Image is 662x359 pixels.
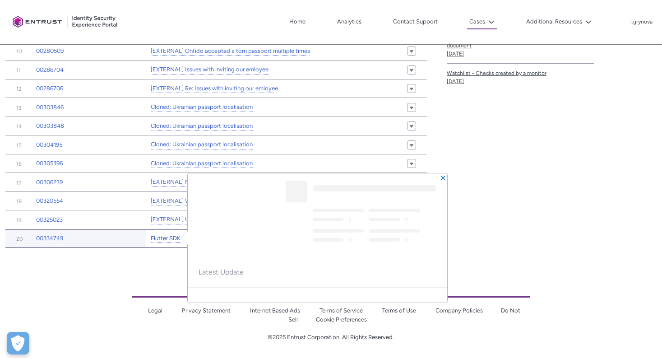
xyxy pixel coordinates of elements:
[148,307,162,314] a: Legal
[630,17,653,26] button: User Profile i.grynova
[447,69,594,77] span: Watchlist - Checks created by a monitor
[391,15,440,28] a: Contact Support
[151,84,278,93] a: [EXTERNAL] Re: Issues with inviting our emloyee
[151,177,249,187] a: [EXTERNAL] New Flutter SDK version
[151,215,315,224] a: [EXTERNAL] Urgent: Onfido doesn't save customer's attempts
[382,307,416,314] a: Terms of Use
[36,84,63,93] a: 00286706
[447,78,464,84] lightning-formatted-date-time: [DATE]
[7,332,29,354] div: Cookie Preferences
[316,316,367,323] a: Cookie Preferences
[36,234,63,243] a: 00334749
[630,19,653,25] p: i.grynova
[151,196,264,206] a: [EXTERNAL] Workflow version disappeared
[182,307,231,314] a: Privacy Statement
[250,307,300,314] a: Internet Based Ads
[36,196,63,205] a: 00320554
[36,215,63,224] a: 00325023
[287,15,308,28] a: Home
[36,178,63,187] a: 00306239
[36,65,64,75] a: 00286704
[151,47,310,56] a: [EXTERNAL] Onfido accepted a torn passport multiple times
[36,103,64,112] a: 00303846
[440,174,446,181] button: Close
[36,159,63,168] a: 00305396
[151,159,253,168] a: Cloned: Ukrainian passport localisation
[524,15,594,28] button: Additional Resources
[151,103,253,112] a: Cloned: Ukrainian passport localisation
[151,234,181,243] a: Flutter SDK
[435,307,483,314] a: Company Policies
[467,15,497,29] button: Cases
[335,15,364,28] a: Analytics, opens in new tab
[36,121,64,131] a: 00303848
[7,332,29,354] button: Open Preferences
[288,307,520,323] a: Do Not Sell
[151,121,253,131] a: Cloned: Ukrainian passport localisation
[132,333,529,342] p: ©2025 Entrust Corporation. All Rights Reserved.
[151,140,253,149] a: Cloned: Ukrainian passport localisation
[151,65,269,75] a: [EXTERNAL] Issues with inviting our emloyee
[319,307,363,314] a: Terms of Service
[36,47,64,56] a: 00280509
[188,173,447,257] header: Highlights panel header
[447,51,464,57] lightning-formatted-date-time: [DATE]
[36,140,62,149] a: 00304195
[199,268,436,277] span: Latest Update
